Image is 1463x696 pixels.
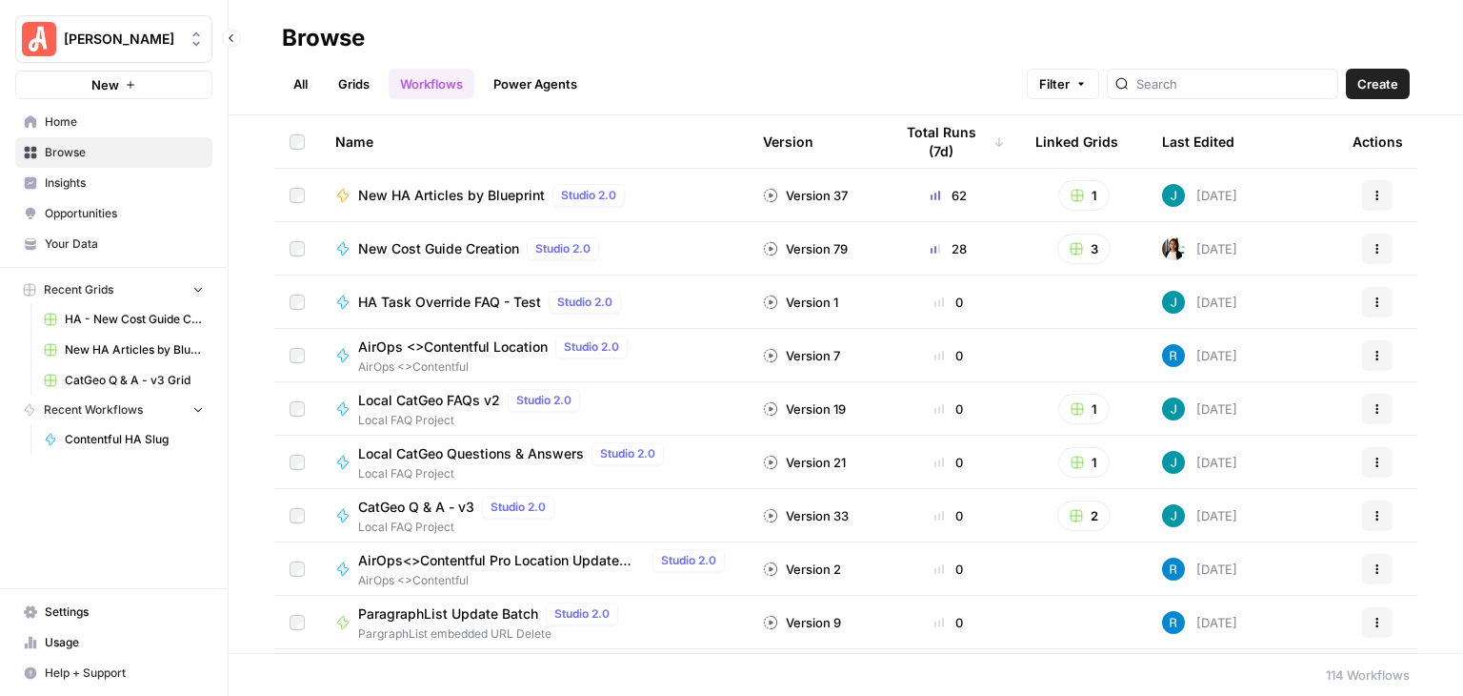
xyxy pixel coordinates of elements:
span: New HA Articles by Blueprint Grid [65,341,204,358]
button: Create [1346,69,1410,99]
div: Version 19 [763,399,846,419]
img: 4ql36xcz6vn5z6vl131rp0snzihs [1162,344,1185,367]
a: Browse [15,137,212,168]
div: [DATE] [1162,291,1237,314]
span: New HA Articles by Blueprint [358,186,545,205]
div: Version 21 [763,453,846,472]
a: Opportunities [15,198,212,229]
img: 4ql36xcz6vn5z6vl131rp0snzihs [1162,611,1185,634]
div: Version 1 [763,293,838,312]
div: Actions [1353,115,1403,168]
button: Recent Workflows [15,396,212,424]
div: Version 9 [763,613,841,632]
div: 0 [892,453,1005,472]
span: Create [1357,74,1398,93]
div: 28 [892,239,1005,258]
span: Studio 2.0 [661,552,716,569]
span: Insights [45,174,204,192]
span: Studio 2.0 [557,294,612,311]
span: New [91,75,119,94]
span: HA - New Cost Guide Creation Grid [65,311,204,328]
img: gsxx783f1ftko5iaboo3rry1rxa5 [1162,504,1185,527]
button: 1 [1058,180,1110,211]
span: ParagraphList Update Batch [358,604,538,624]
img: gsxx783f1ftko5iaboo3rry1rxa5 [1162,291,1185,314]
div: 114 Workflows [1326,665,1410,685]
span: AirOps <>Contentful [358,572,732,589]
a: AirOps <>Contentful LocationStudio 2.0AirOps <>Contentful [335,336,732,376]
span: [PERSON_NAME] [64,30,179,49]
div: Browse [282,23,365,53]
a: Home [15,107,212,137]
div: Total Runs (7d) [892,115,1005,168]
span: Contentful HA Slug [65,431,204,448]
span: AirOps <>Contentful [358,358,635,376]
a: Your Data [15,229,212,259]
span: CatGeo Q & A - v3 Grid [65,372,204,389]
a: Power Agents [482,69,589,99]
img: 4ql36xcz6vn5z6vl131rp0snzihs [1162,558,1185,581]
span: Studio 2.0 [554,605,610,623]
span: Your Data [45,235,204,253]
div: Version 33 [763,506,849,525]
div: 62 [892,186,1005,205]
a: CatGeo Q & A - v3Studio 2.0Local FAQ Project [335,496,732,536]
div: [DATE] [1162,504,1237,527]
span: Local FAQ Project [358,519,562,536]
div: Version 7 [763,346,840,365]
span: Filter [1039,74,1070,93]
div: [DATE] [1162,451,1237,474]
a: Usage [15,627,212,658]
div: 0 [892,346,1005,365]
span: Help + Support [45,665,204,682]
a: Local CatGeo FAQs v2Studio 2.0Local FAQ Project [335,389,732,429]
a: New HA Articles by BlueprintStudio 2.0 [335,184,732,207]
button: 3 [1057,234,1111,264]
a: CatGeo Q & A - v3 Grid [35,365,212,396]
div: 0 [892,506,1005,525]
div: Name [335,115,732,168]
div: Version 2 [763,560,841,579]
a: Contentful HA Slug [35,424,212,455]
span: Recent Grids [44,281,113,298]
a: AirOps<>Contentful Pro Location Update LocationStudio 2.0AirOps <>Contentful [335,549,732,589]
a: HA - New Cost Guide Creation Grid [35,304,212,335]
span: AirOps <>Contentful Location [358,338,548,357]
span: Opportunities [45,205,204,222]
div: Version 37 [763,186,848,205]
span: Recent Workflows [44,401,143,419]
a: New Cost Guide CreationStudio 2.0 [335,237,732,260]
span: Studio 2.0 [564,338,619,356]
span: AirOps<>Contentful Pro Location Update Location [358,551,645,570]
div: Version [763,115,813,168]
div: [DATE] [1162,558,1237,581]
span: Local FAQ Project [358,465,671,482]
a: Local CatGeo Questions & AnswersStudio 2.0Local FAQ Project [335,442,732,482]
div: [DATE] [1162,611,1237,634]
span: Studio 2.0 [535,240,591,257]
button: 2 [1057,501,1111,531]
img: gsxx783f1ftko5iaboo3rry1rxa5 [1162,398,1185,420]
button: Help + Support [15,658,212,688]
button: New [15,71,212,99]
a: Insights [15,168,212,198]
div: [DATE] [1162,398,1237,420]
a: Workflows [389,69,474,99]
div: 0 [892,560,1005,579]
div: 0 [892,293,1005,312]
span: Studio 2.0 [600,445,655,462]
div: Last Edited [1162,115,1234,168]
button: 1 [1058,447,1110,478]
button: Recent Grids [15,276,212,304]
span: Settings [45,604,204,621]
span: Studio 2.0 [491,499,546,516]
span: Local FAQ Project [358,412,588,429]
img: xqjo96fmx1yk2e67jao8cdkou4un [1162,237,1185,260]
span: Browse [45,144,204,161]
button: Filter [1027,69,1099,99]
span: Studio 2.0 [561,187,616,204]
div: [DATE] [1162,184,1237,207]
span: CatGeo Q & A - v3 [358,498,474,517]
span: Local CatGeo Questions & Answers [358,444,584,463]
span: Local CatGeo FAQs v2 [358,391,500,410]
